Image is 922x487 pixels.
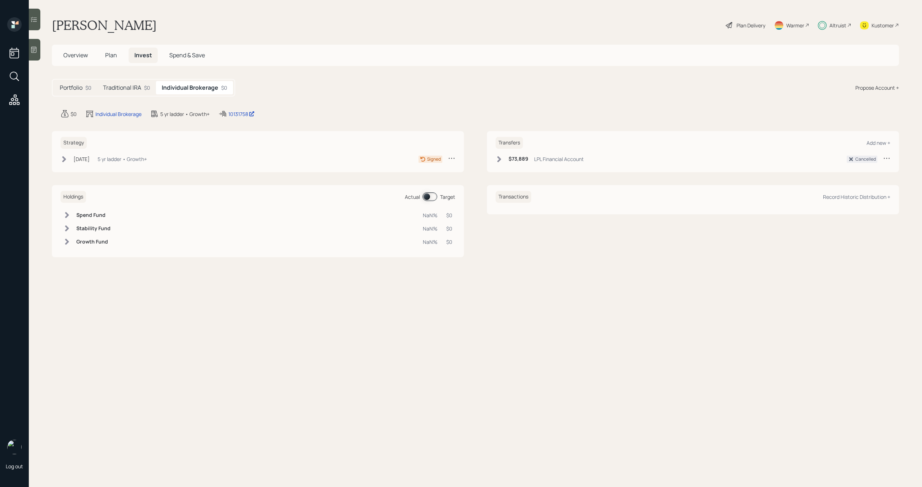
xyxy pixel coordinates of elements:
span: Overview [63,51,88,59]
div: NaN% [423,225,438,232]
h6: Spend Fund [76,212,111,218]
div: LPL Financial Account [534,155,584,163]
h6: Growth Fund [76,239,111,245]
div: Record Historic Distribution + [823,193,890,200]
div: Propose Account + [855,84,899,91]
div: $0 [446,211,452,219]
div: NaN% [423,238,438,246]
div: Warmer [786,22,804,29]
div: $0 [144,84,150,91]
div: Plan Delivery [737,22,765,29]
h5: Individual Brokerage [162,84,218,91]
div: Cancelled [855,156,876,162]
div: 10131758 [228,110,255,118]
span: Plan [105,51,117,59]
h1: [PERSON_NAME] [52,17,157,33]
div: $0 [221,84,227,91]
div: Log out [6,463,23,470]
div: $0 [71,110,77,118]
h6: $73,889 [509,156,528,162]
div: NaN% [423,211,438,219]
div: 5 yr ladder • Growth+ [160,110,210,118]
div: Altruist [829,22,846,29]
div: Kustomer [872,22,894,29]
div: Signed [427,156,441,162]
div: Target [440,193,455,201]
div: $0 [85,84,91,91]
div: Actual [405,193,420,201]
div: Add new + [867,139,890,146]
h5: Portfolio [60,84,82,91]
div: [DATE] [73,155,90,163]
h6: Transfers [496,137,523,149]
img: michael-russo-headshot.png [7,440,22,454]
h6: Strategy [61,137,87,149]
h6: Transactions [496,191,531,203]
span: Invest [134,51,152,59]
h5: Traditional IRA [103,84,141,91]
h6: Holdings [61,191,86,203]
h6: Stability Fund [76,225,111,232]
div: $0 [446,225,452,232]
span: Spend & Save [169,51,205,59]
div: 5 yr ladder • Growth+ [98,155,147,163]
div: $0 [446,238,452,246]
div: Individual Brokerage [95,110,142,118]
